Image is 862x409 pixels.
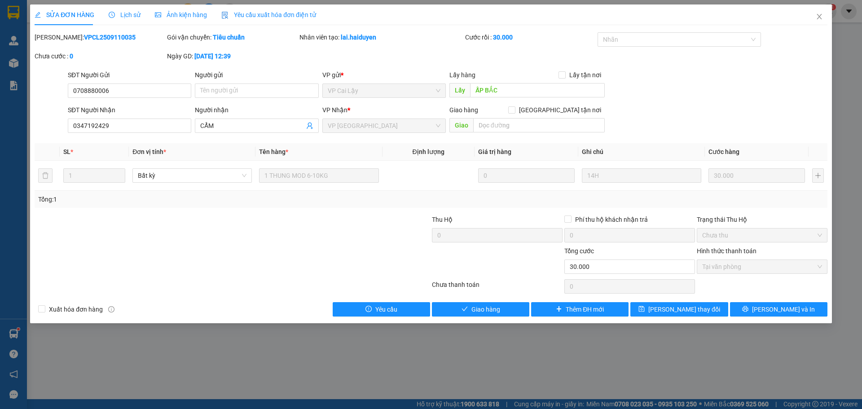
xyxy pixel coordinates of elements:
[195,70,318,80] div: Người gửi
[708,168,805,183] input: 0
[70,53,73,60] b: 0
[462,306,468,313] span: check
[566,70,605,80] span: Lấy tận nơi
[259,148,288,155] span: Tên hàng
[213,34,245,41] b: Tiêu chuẩn
[132,148,166,155] span: Đơn vị tính
[35,11,94,18] span: SỬA ĐƠN HÀNG
[630,302,728,317] button: save[PERSON_NAME] thay đổi
[807,4,832,30] button: Close
[556,306,562,313] span: plus
[816,13,823,20] span: close
[471,304,500,314] span: Giao hàng
[155,11,207,18] span: Ảnh kiện hàng
[328,84,440,97] span: VP Cai Lậy
[413,148,444,155] span: Định lượng
[638,306,645,313] span: save
[221,11,316,18] span: Yêu cầu xuất hóa đơn điện tử
[431,280,563,295] div: Chưa thanh toán
[63,148,70,155] span: SL
[84,34,136,41] b: VPCL2509110035
[299,32,463,42] div: Nhân viên tạo:
[564,247,594,255] span: Tổng cước
[465,32,596,42] div: Cước rồi :
[432,302,529,317] button: checkGiao hàng
[138,169,246,182] span: Bất kỳ
[109,12,115,18] span: clock-circle
[566,304,604,314] span: Thêm ĐH mới
[195,105,318,115] div: Người nhận
[578,143,705,161] th: Ghi chú
[708,148,739,155] span: Cước hàng
[697,247,756,255] label: Hình thức thanh toán
[375,304,397,314] span: Yêu cầu
[322,70,446,80] div: VP gửi
[812,168,824,183] button: plus
[328,119,440,132] span: VP Sài Gòn
[742,306,748,313] span: printer
[493,34,513,41] b: 30.000
[38,168,53,183] button: delete
[108,306,114,312] span: info-circle
[702,260,822,273] span: Tại văn phòng
[35,32,165,42] div: [PERSON_NAME]:
[68,105,191,115] div: SĐT Người Nhận
[155,12,161,18] span: picture
[470,83,605,97] input: Dọc đường
[365,306,372,313] span: exclamation-circle
[432,216,453,223] span: Thu Hộ
[109,11,141,18] span: Lịch sử
[259,168,378,183] input: VD: Bàn, Ghế
[582,168,701,183] input: Ghi Chú
[333,302,430,317] button: exclamation-circleYêu cầu
[449,71,475,79] span: Lấy hàng
[322,106,347,114] span: VP Nhận
[697,215,827,224] div: Trạng thái Thu Hộ
[648,304,720,314] span: [PERSON_NAME] thay đổi
[515,105,605,115] span: [GEOGRAPHIC_DATA] tận nơi
[449,118,473,132] span: Giao
[531,302,629,317] button: plusThêm ĐH mới
[38,194,333,204] div: Tổng: 1
[572,215,651,224] span: Phí thu hộ khách nhận trả
[45,304,106,314] span: Xuất hóa đơn hàng
[702,229,822,242] span: Chưa thu
[478,148,511,155] span: Giá trị hàng
[478,168,575,183] input: 0
[167,32,298,42] div: Gói vận chuyển:
[194,53,231,60] b: [DATE] 12:39
[221,12,229,19] img: icon
[68,70,191,80] div: SĐT Người Gửi
[306,122,313,129] span: user-add
[167,51,298,61] div: Ngày GD:
[341,34,376,41] b: lai.haiduyen
[449,83,470,97] span: Lấy
[449,106,478,114] span: Giao hàng
[752,304,815,314] span: [PERSON_NAME] và In
[35,12,41,18] span: edit
[473,118,605,132] input: Dọc đường
[730,302,827,317] button: printer[PERSON_NAME] và In
[35,51,165,61] div: Chưa cước :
